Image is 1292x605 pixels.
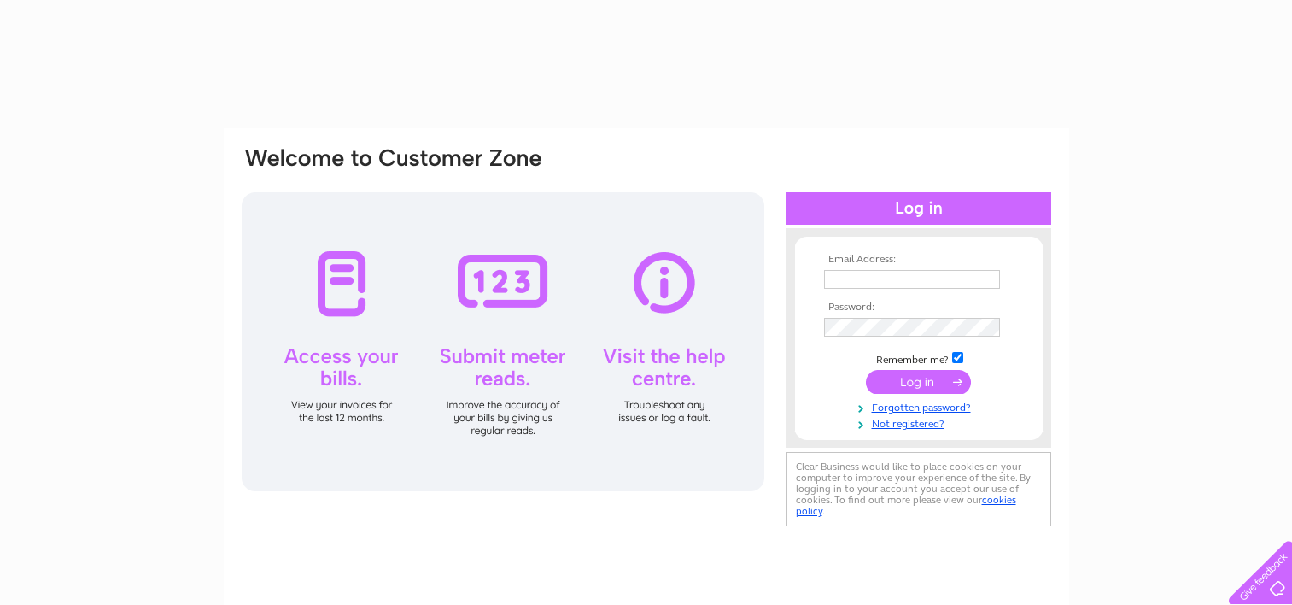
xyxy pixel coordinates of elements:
[820,349,1018,367] td: Remember me?
[820,254,1018,266] th: Email Address:
[866,370,971,394] input: Submit
[824,414,1018,431] a: Not registered?
[824,398,1018,414] a: Forgotten password?
[796,494,1016,517] a: cookies policy
[786,452,1051,526] div: Clear Business would like to place cookies on your computer to improve your experience of the sit...
[820,302,1018,314] th: Password:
